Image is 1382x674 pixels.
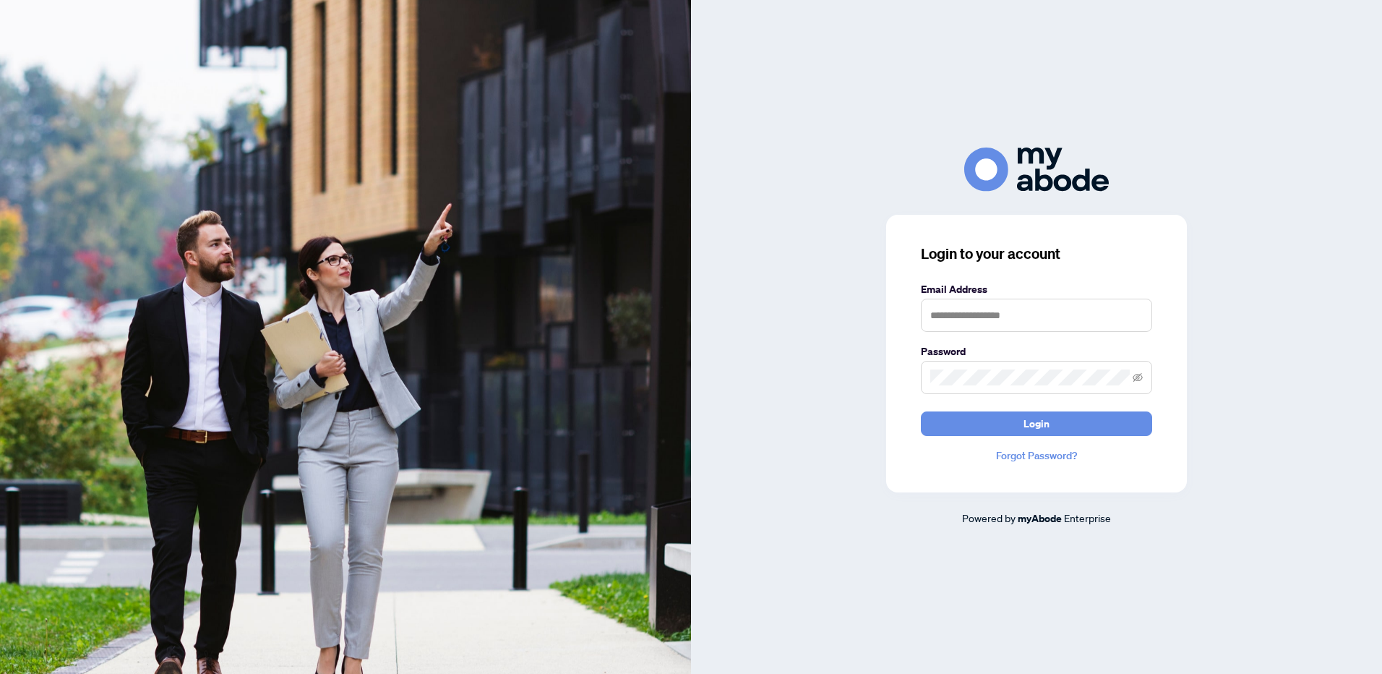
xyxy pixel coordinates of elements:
label: Email Address [921,281,1152,297]
span: eye-invisible [1133,372,1143,383]
button: Login [921,411,1152,436]
label: Password [921,344,1152,359]
a: myAbode [1018,511,1062,526]
span: Powered by [962,511,1016,524]
span: Login [1023,412,1050,435]
span: Enterprise [1064,511,1111,524]
a: Forgot Password? [921,448,1152,464]
img: ma-logo [964,148,1109,192]
h3: Login to your account [921,244,1152,264]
